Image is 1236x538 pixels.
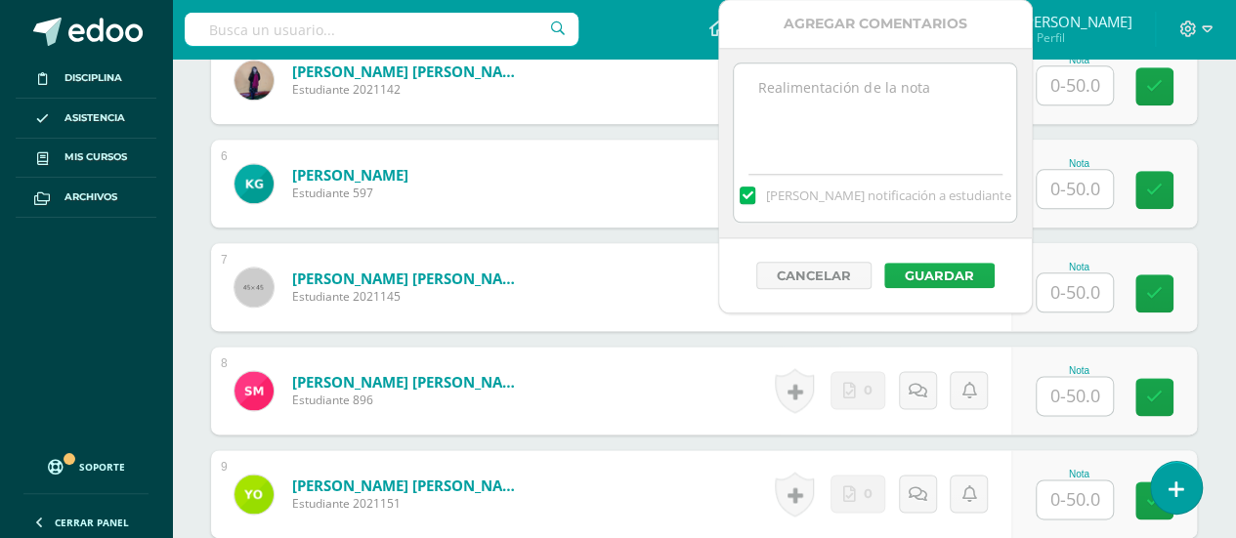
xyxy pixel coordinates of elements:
span: Estudiante 2021142 [292,81,527,98]
div: Nota [1036,55,1122,65]
span: Archivos [64,189,117,205]
a: Asistencia [16,99,156,139]
span: Mi Perfil [1019,29,1131,46]
a: [PERSON_NAME] [PERSON_NAME] [292,269,527,288]
span: 0 [864,476,873,512]
a: Mis cursos [16,139,156,179]
input: 0-50.0 [1037,377,1113,415]
span: Estudiante 597 [292,185,408,201]
span: [PERSON_NAME] notificación a estudiante [766,186,1011,204]
div: Nota [1036,158,1122,169]
span: Disciplina [64,70,122,86]
button: Guardar [884,263,995,288]
span: Estudiante 896 [292,392,527,408]
a: Disciplina [16,59,156,99]
a: Archivos [16,178,156,218]
span: Estudiante 2021145 [292,288,527,305]
input: 0-50.0 [1037,66,1113,104]
button: Cancelar [756,262,872,289]
div: Nota [1036,365,1122,376]
div: Nota [1036,262,1122,272]
img: 45x45 [234,268,274,307]
img: 9d331a120fdb46f1832c9a15b8268f17.png [234,61,274,100]
span: Soporte [79,460,125,474]
span: Cerrar panel [55,516,129,529]
span: 0 [864,372,873,408]
span: Estudiante 2021151 [292,495,527,512]
input: 0-50.0 [1037,480,1113,518]
span: [PERSON_NAME] [1019,12,1131,31]
input: Busca un usuario... [185,13,578,46]
input: 0-50.0 [1037,273,1113,311]
img: bccc72f75fa8d8aea98112900e22e6d1.png [234,164,274,203]
div: Nota [1036,469,1122,479]
span: Mis cursos [64,149,127,165]
a: [PERSON_NAME] [292,165,408,185]
a: Soporte [23,440,149,488]
img: 3ddd0f235304acb749b95078893c3905.png [234,475,274,514]
a: [PERSON_NAME] [PERSON_NAME] [292,476,527,495]
a: [PERSON_NAME] [PERSON_NAME] [292,62,527,81]
input: 0-50.0 [1037,170,1113,208]
span: Asistencia [64,110,125,126]
img: 16cae42f046f512dec0b9df613f229e7.png [234,371,274,410]
a: [PERSON_NAME] [PERSON_NAME] [292,372,527,392]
